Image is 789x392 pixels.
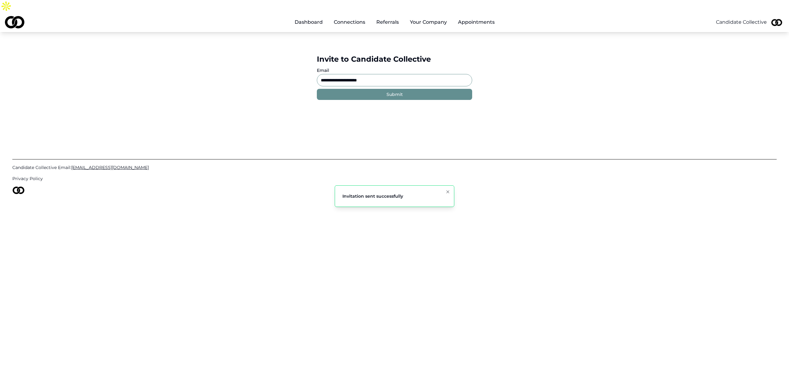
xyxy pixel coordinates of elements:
button: Submit [317,89,472,100]
a: Connections [329,16,370,28]
button: Candidate Collective [716,19,767,26]
div: Submit [386,91,403,97]
a: Referrals [371,16,404,28]
img: logo [12,187,25,194]
a: Appointments [453,16,500,28]
label: Email [317,68,329,73]
div: Invite to Candidate Collective [317,54,472,64]
a: Candidate Collective Email:[EMAIL_ADDRESS][DOMAIN_NAME] [12,164,777,171]
a: Privacy Policy [12,175,777,182]
img: 126d1970-4131-4eca-9e04-994076d8ae71-2-profile_picture.jpeg [769,15,784,30]
nav: Main [290,16,500,28]
span: [EMAIL_ADDRESS][DOMAIN_NAME] [71,165,149,170]
img: logo [5,16,24,28]
a: Dashboard [290,16,328,28]
button: Your Company [405,16,452,28]
div: Invitation sent successfully [342,193,403,199]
